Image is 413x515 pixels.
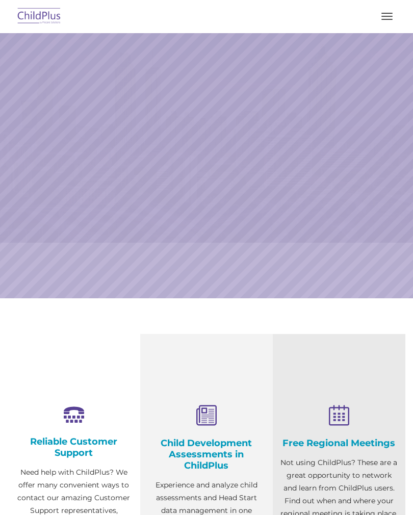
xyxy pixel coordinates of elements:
[15,5,63,29] img: ChildPlus by Procare Solutions
[148,437,265,471] h4: Child Development Assessments in ChildPlus
[15,436,133,458] h4: Reliable Customer Support
[280,156,352,174] a: Learn More
[280,437,398,449] h4: Free Regional Meetings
